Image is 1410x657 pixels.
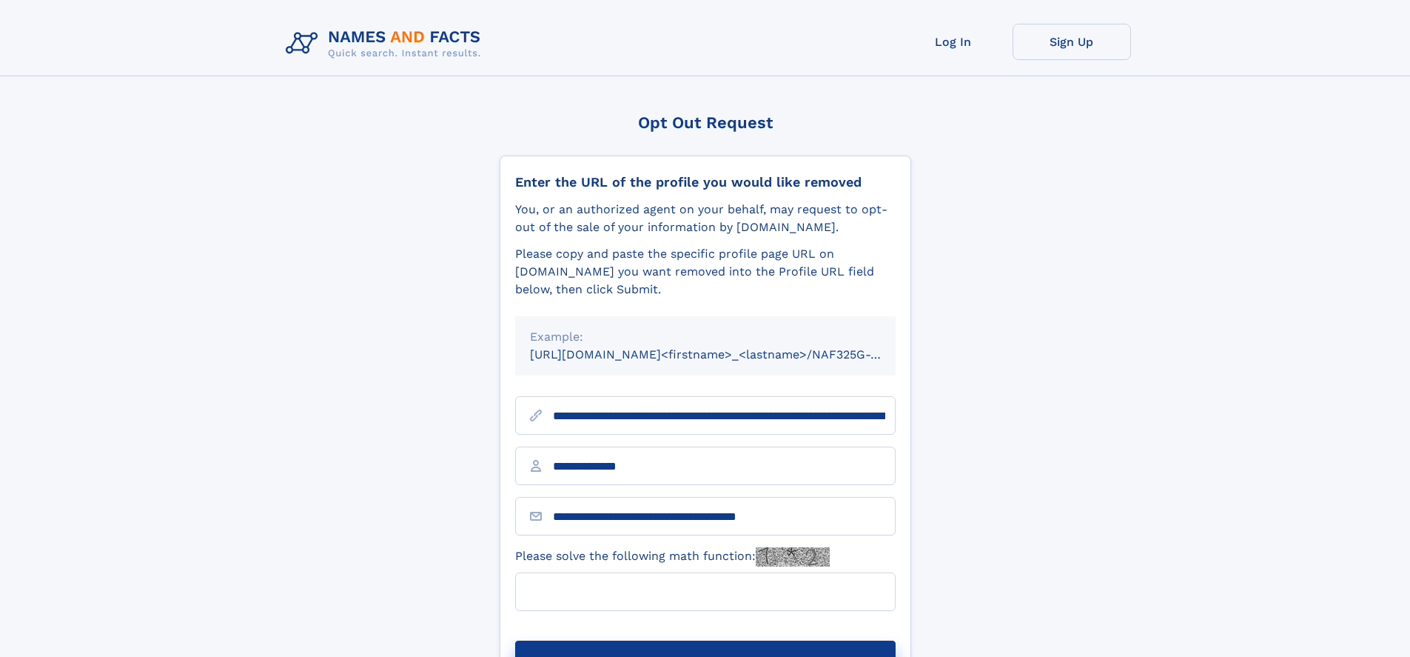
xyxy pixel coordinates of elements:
[515,201,896,236] div: You, or an authorized agent on your behalf, may request to opt-out of the sale of your informatio...
[280,24,493,64] img: Logo Names and Facts
[530,347,924,361] small: [URL][DOMAIN_NAME]<firstname>_<lastname>/NAF325G-xxxxxxxx
[1013,24,1131,60] a: Sign Up
[894,24,1013,60] a: Log In
[515,547,830,567] label: Please solve the following math function:
[500,113,911,132] div: Opt Out Request
[530,328,881,346] div: Example:
[515,174,896,190] div: Enter the URL of the profile you would like removed
[515,245,896,299] div: Please copy and paste the specific profile page URL on [DOMAIN_NAME] you want removed into the Pr...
